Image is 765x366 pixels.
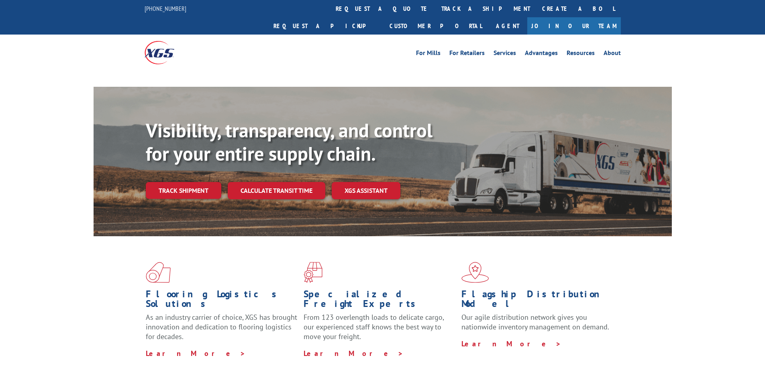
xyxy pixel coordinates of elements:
[567,50,595,59] a: Resources
[146,262,171,283] img: xgs-icon-total-supply-chain-intelligence-red
[146,313,297,341] span: As an industry carrier of choice, XGS has brought innovation and dedication to flooring logistics...
[146,349,246,358] a: Learn More >
[145,4,186,12] a: [PHONE_NUMBER]
[525,50,558,59] a: Advantages
[461,339,561,348] a: Learn More >
[146,289,298,313] h1: Flooring Logistics Solutions
[332,182,400,199] a: XGS ASSISTANT
[267,17,384,35] a: Request a pickup
[416,50,441,59] a: For Mills
[494,50,516,59] a: Services
[304,262,322,283] img: xgs-icon-focused-on-flooring-red
[146,118,432,166] b: Visibility, transparency, and control for your entire supply chain.
[488,17,527,35] a: Agent
[604,50,621,59] a: About
[228,182,325,199] a: Calculate transit time
[304,289,455,313] h1: Specialized Freight Experts
[461,313,609,331] span: Our agile distribution network gives you nationwide inventory management on demand.
[449,50,485,59] a: For Retailers
[461,289,613,313] h1: Flagship Distribution Model
[461,262,489,283] img: xgs-icon-flagship-distribution-model-red
[384,17,488,35] a: Customer Portal
[304,313,455,348] p: From 123 overlength loads to delicate cargo, our experienced staff knows the best way to move you...
[527,17,621,35] a: Join Our Team
[146,182,221,199] a: Track shipment
[304,349,404,358] a: Learn More >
